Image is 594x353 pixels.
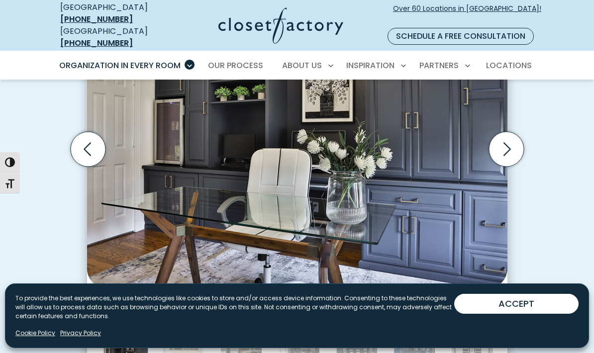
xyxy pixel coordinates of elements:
[60,37,133,49] a: [PHONE_NUMBER]
[454,294,579,314] button: ACCEPT
[208,60,263,71] span: Our Process
[419,60,459,71] span: Partners
[60,1,169,25] div: [GEOGRAPHIC_DATA]
[15,294,454,321] p: To provide the best experiences, we use technologies like cookies to store and/or access device i...
[486,60,532,71] span: Locations
[60,25,169,49] div: [GEOGRAPHIC_DATA]
[346,60,395,71] span: Inspiration
[388,28,534,45] a: Schedule a Free Consultation
[60,329,101,338] a: Privacy Policy
[15,329,55,338] a: Cookie Policy
[59,60,181,71] span: Organization in Every Room
[485,128,528,171] button: Next slide
[52,52,542,80] nav: Primary Menu
[60,13,133,25] a: [PHONE_NUMBER]
[67,128,109,171] button: Previous slide
[282,60,322,71] span: About Us
[393,3,541,24] span: Over 60 Locations in [GEOGRAPHIC_DATA]!
[218,7,343,44] img: Closet Factory Logo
